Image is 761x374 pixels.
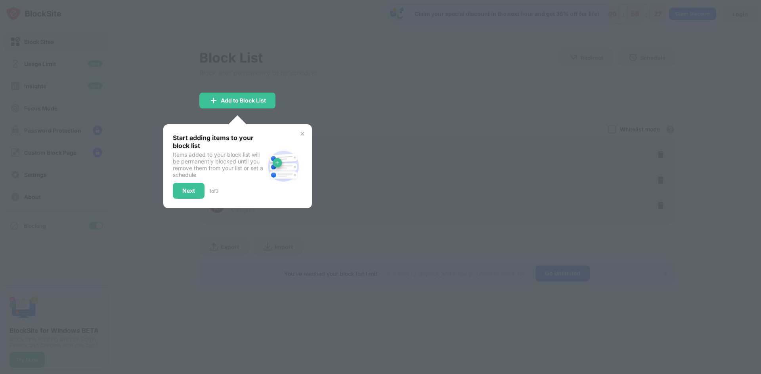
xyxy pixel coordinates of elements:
div: Next [182,188,195,194]
img: block-site.svg [264,147,302,185]
img: x-button.svg [299,131,306,137]
div: Items added to your block list will be permanently blocked until you remove them from your list o... [173,151,264,178]
div: 1 of 3 [209,188,218,194]
div: Start adding items to your block list [173,134,264,150]
div: Add to Block List [221,97,266,104]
